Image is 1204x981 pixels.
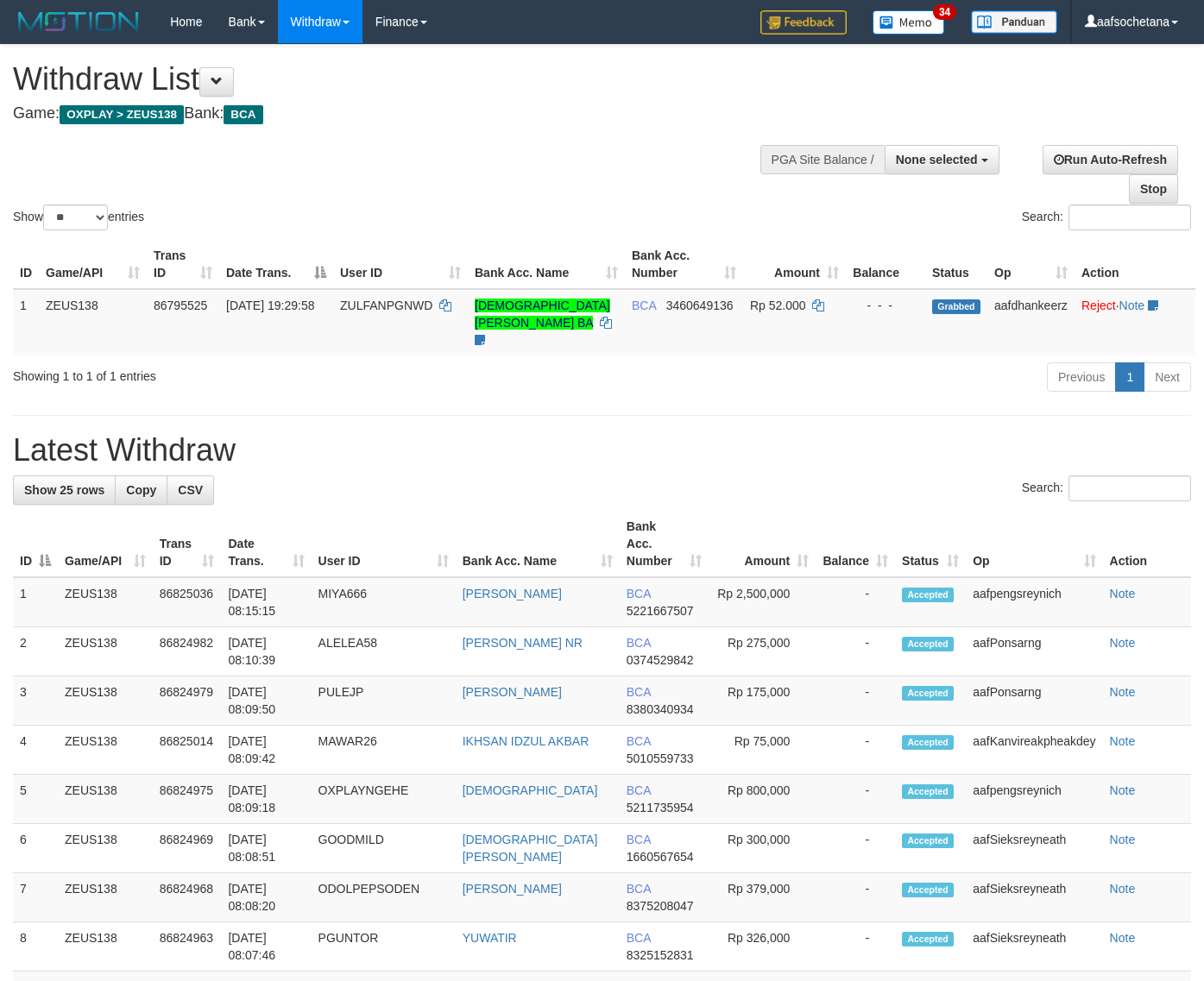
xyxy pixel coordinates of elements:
[709,627,816,676] td: Rp 275,000
[221,922,311,972] td: [DATE] 08:07:46
[13,240,39,289] th: ID
[933,4,956,20] span: 34
[13,204,144,230] label: Show entries
[463,685,562,699] a: [PERSON_NAME]
[1115,362,1144,392] a: 1
[153,511,222,577] th: Trans ID: activate to sort column ascending
[221,726,311,775] td: [DATE] 08:09:42
[1110,833,1136,846] a: Note
[153,873,222,922] td: 86824968
[13,9,144,35] img: MOTION_logo.png
[60,105,184,124] span: OXPLAY > ZEUS138
[902,686,954,701] span: Accepted
[1081,299,1116,312] a: Reject
[627,948,694,962] span: Copy 8325152831 to clipboard
[750,299,806,312] span: Rp 52.000
[816,577,895,627] td: -
[13,627,58,676] td: 2
[13,289,39,355] td: 1
[463,734,589,748] a: IKHSAN IDZUL AKBAR
[463,783,598,797] a: [DEMOGRAPHIC_DATA]
[966,511,1102,577] th: Op: activate to sort column ascending
[1047,362,1116,392] a: Previous
[1110,931,1136,945] a: Note
[58,676,153,726] td: ZEUS138
[987,240,1075,289] th: Op: activate to sort column ascending
[1110,734,1136,748] a: Note
[966,775,1102,824] td: aafpengsreynich
[627,801,694,814] span: Copy 5211735954 to clipboard
[1022,204,1191,230] label: Search:
[456,511,620,577] th: Bank Acc. Name: activate to sort column ascending
[902,637,954,651] span: Accepted
[463,587,562,601] a: [PERSON_NAME]
[966,824,1102,873] td: aafSieksreyneath
[709,922,816,972] td: Rp 326,000
[43,204,108,230] select: Showentries
[39,240,147,289] th: Game/API: activate to sort column ascending
[1068,475,1191,501] input: Search:
[58,775,153,824] td: ZEUS138
[58,511,153,577] th: Game/API: activate to sort column ascending
[971,10,1057,34] img: panduan.png
[709,511,816,577] th: Amount: activate to sort column ascending
[312,627,456,676] td: ALELEA58
[627,685,651,699] span: BCA
[221,511,311,577] th: Date Trans.: activate to sort column ascending
[932,299,980,314] span: Grabbed
[221,577,311,627] td: [DATE] 08:15:15
[1068,204,1191,230] input: Search:
[1110,685,1136,699] a: Note
[13,105,785,123] h4: Game: Bank:
[627,751,694,765] span: Copy 5010559733 to clipboard
[58,824,153,873] td: ZEUS138
[966,726,1102,775] td: aafKanvireakpheakdey
[760,145,885,174] div: PGA Site Balance /
[463,882,562,896] a: [PERSON_NAME]
[312,577,456,627] td: MIYA666
[58,873,153,922] td: ZEUS138
[312,922,456,972] td: PGUNTOR
[1129,174,1178,204] a: Stop
[816,676,895,726] td: -
[153,775,222,824] td: 86824975
[816,511,895,577] th: Balance: activate to sort column ascending
[627,833,651,846] span: BCA
[1022,475,1191,501] label: Search:
[312,511,456,577] th: User ID: activate to sort column ascending
[463,636,583,650] a: [PERSON_NAME] NR
[13,433,1191,468] h1: Latest Withdraw
[468,240,625,289] th: Bank Acc. Name: activate to sort column ascending
[846,240,925,289] th: Balance
[816,824,895,873] td: -
[627,734,651,748] span: BCA
[902,735,954,750] span: Accepted
[219,240,333,289] th: Date Trans.: activate to sort column descending
[816,627,895,676] td: -
[13,873,58,922] td: 7
[627,850,694,864] span: Copy 1660567654 to clipboard
[24,483,104,497] span: Show 25 rows
[902,883,954,897] span: Accepted
[902,833,954,848] span: Accepted
[312,775,456,824] td: OXPLAYNGEHE
[221,627,311,676] td: [DATE] 08:10:39
[627,653,694,667] span: Copy 0374529842 to clipboard
[709,577,816,627] td: Rp 2,500,000
[333,240,468,289] th: User ID: activate to sort column ascending
[13,577,58,627] td: 1
[709,775,816,824] td: Rp 800,000
[153,676,222,726] td: 86824979
[966,873,1102,922] td: aafSieksreyneath
[153,726,222,775] td: 86825014
[58,726,153,775] td: ZEUS138
[221,676,311,726] td: [DATE] 08:09:50
[13,511,58,577] th: ID: activate to sort column descending
[873,10,945,35] img: Button%20Memo.svg
[627,783,651,797] span: BCA
[1110,587,1136,601] a: Note
[312,676,456,726] td: PULEJP
[312,873,456,922] td: ODOLPEPSODEN
[709,676,816,726] td: Rp 175,000
[627,931,651,945] span: BCA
